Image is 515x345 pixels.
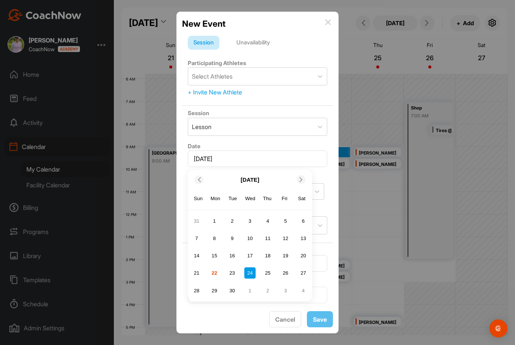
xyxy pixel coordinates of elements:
div: Mon [211,193,221,203]
img: info [325,19,331,25]
label: Participating Athletes [188,59,246,67]
div: Choose Thursday, September 25th, 2025 [262,267,273,279]
span: Save [313,316,327,323]
div: Choose Sunday, September 7th, 2025 [191,233,202,244]
label: Session [188,109,209,117]
div: Choose Sunday, September 21st, 2025 [191,267,202,279]
div: + Invite New Athlete [188,88,327,97]
div: Choose Tuesday, September 23rd, 2025 [227,267,238,279]
div: Choose Friday, September 26th, 2025 [280,267,291,279]
div: Choose Friday, September 5th, 2025 [280,215,291,226]
div: Choose Thursday, September 18th, 2025 [262,250,273,261]
div: Choose Sunday, September 14th, 2025 [191,250,202,261]
div: Session [188,36,219,50]
div: Choose Sunday, September 28th, 2025 [191,285,202,296]
div: Choose Thursday, September 4th, 2025 [262,215,273,226]
div: Choose Wednesday, September 24th, 2025 [244,267,256,279]
div: Sun [193,193,203,203]
div: Choose Wednesday, September 3rd, 2025 [244,215,256,226]
div: Sat [297,193,307,203]
div: Choose Saturday, September 13th, 2025 [298,233,309,244]
button: Save [307,311,333,327]
button: Cancel [269,311,301,327]
div: Choose Thursday, October 2nd, 2025 [262,285,273,296]
div: Open Intercom Messenger [489,319,507,337]
div: Select Athletes [192,72,233,81]
div: Choose Saturday, October 4th, 2025 [298,285,309,296]
div: Choose Friday, October 3rd, 2025 [280,285,291,296]
div: Choose Friday, September 12th, 2025 [280,233,291,244]
div: Choose Monday, September 15th, 2025 [209,250,220,261]
div: Choose Wednesday, September 17th, 2025 [244,250,256,261]
div: Choose Saturday, September 20th, 2025 [298,250,309,261]
div: Choose Friday, September 19th, 2025 [280,250,291,261]
div: Choose Thursday, September 11th, 2025 [262,233,273,244]
div: Choose Tuesday, September 30th, 2025 [227,285,238,296]
span: Cancel [275,316,295,323]
div: Unavailability [231,36,276,50]
div: Choose Monday, September 8th, 2025 [209,233,220,244]
div: Choose Saturday, September 27th, 2025 [298,267,309,279]
div: Tue [228,193,238,203]
div: Thu [262,193,272,203]
input: Select Date [188,150,327,167]
div: Choose Monday, September 22nd, 2025 [209,267,220,279]
p: [DATE] [241,176,259,184]
div: month 2025-09 [190,214,310,297]
div: Choose Monday, September 1st, 2025 [209,215,220,226]
div: Choose Sunday, August 31st, 2025 [191,215,202,226]
div: Choose Wednesday, September 10th, 2025 [244,233,256,244]
div: Choose Tuesday, September 9th, 2025 [227,233,238,244]
div: Fri [280,193,290,203]
label: Date [188,143,201,150]
div: Choose Monday, September 29th, 2025 [209,285,220,296]
div: Lesson [192,122,212,131]
div: Choose Tuesday, September 16th, 2025 [227,250,238,261]
div: Choose Wednesday, October 1st, 2025 [244,285,256,296]
div: Wed [245,193,255,203]
div: Choose Saturday, September 6th, 2025 [298,215,309,226]
div: Choose Tuesday, September 2nd, 2025 [227,215,238,226]
h2: New Event [182,17,225,30]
